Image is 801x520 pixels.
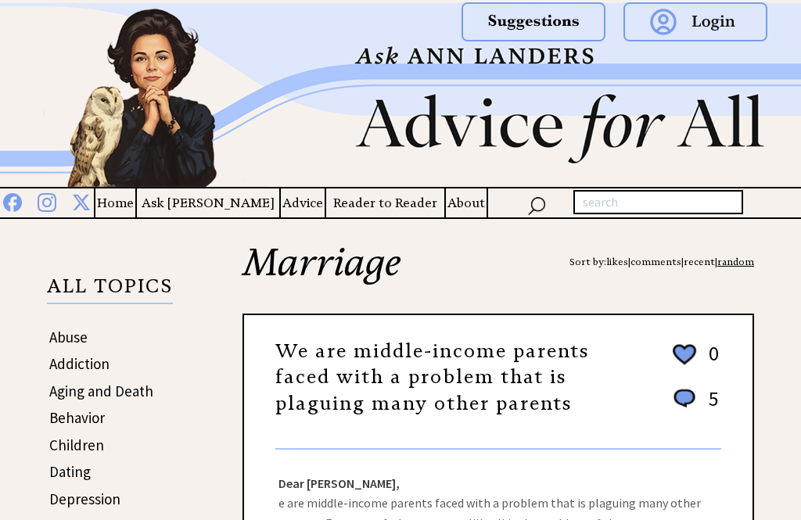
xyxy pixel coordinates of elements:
[281,193,325,213] a: Advice
[49,328,88,346] a: Abuse
[701,340,720,384] td: 0
[446,193,487,213] a: About
[275,339,590,415] a: We are middle-income parents faced with a problem that is plaguing many other parents
[462,2,605,41] img: suggestions.png
[95,193,135,213] a: Home
[47,278,173,304] p: ALL TOPICS
[49,436,104,454] a: Children
[670,386,699,411] img: message_round%201.png
[49,354,110,373] a: Addiction
[684,256,715,267] a: recent
[623,2,767,41] img: login.png
[242,243,754,314] h2: Marriage
[606,256,628,267] a: likes
[278,475,400,491] strong: Dear [PERSON_NAME],
[326,193,445,213] a: Reader to Reader
[49,462,91,481] a: Dating
[137,193,279,213] a: Ask [PERSON_NAME]
[527,193,546,216] img: search_nav.png
[38,190,56,212] img: instagram%20blue.png
[701,386,720,427] td: 5
[569,243,754,281] div: Sort by: | | |
[630,256,681,267] a: comments
[49,382,153,400] a: Aging and Death
[573,190,743,215] input: search
[3,190,22,212] img: facebook%20blue.png
[717,256,754,267] a: random
[49,490,120,508] a: Depression
[670,341,699,368] img: heart_outline%202.png
[49,408,105,427] a: Behavior
[72,190,91,211] img: x%20blue.png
